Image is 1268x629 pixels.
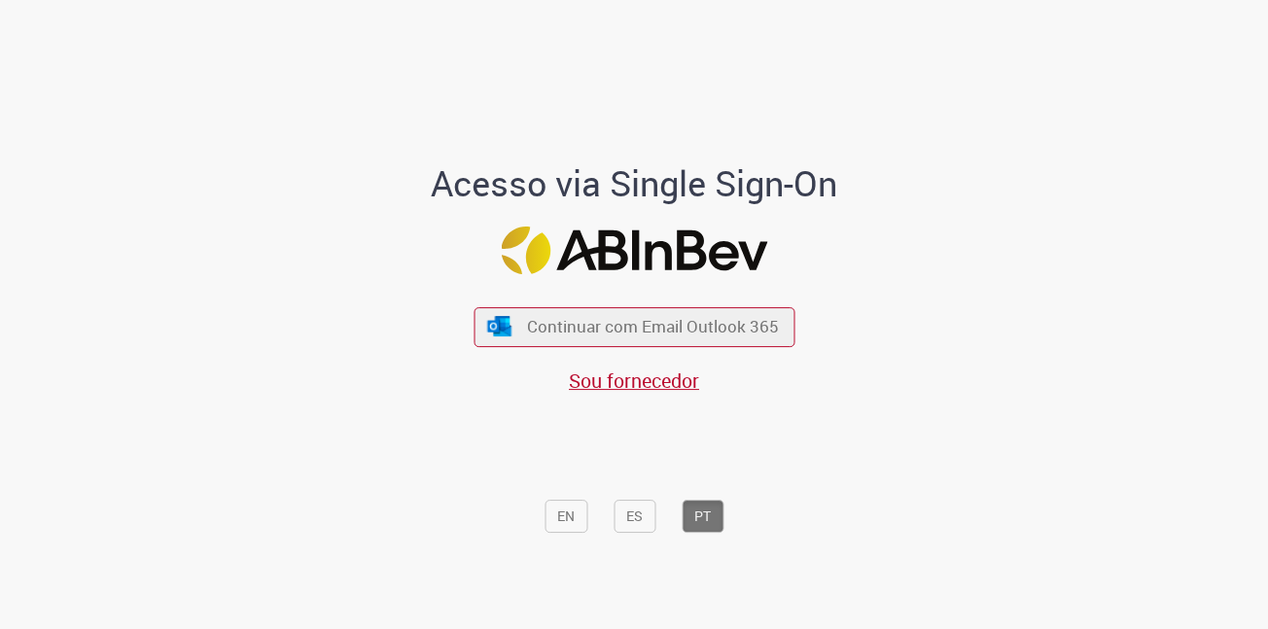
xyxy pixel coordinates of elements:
a: Sou fornecedor [569,367,699,394]
button: PT [682,500,723,533]
h1: Acesso via Single Sign-On [365,164,904,203]
button: ES [614,500,655,533]
img: ícone Azure/Microsoft 360 [486,316,513,336]
img: Logo ABInBev [501,227,767,274]
span: Continuar com Email Outlook 365 [527,316,779,338]
button: EN [545,500,587,533]
button: ícone Azure/Microsoft 360 Continuar com Email Outlook 365 [474,307,794,347]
